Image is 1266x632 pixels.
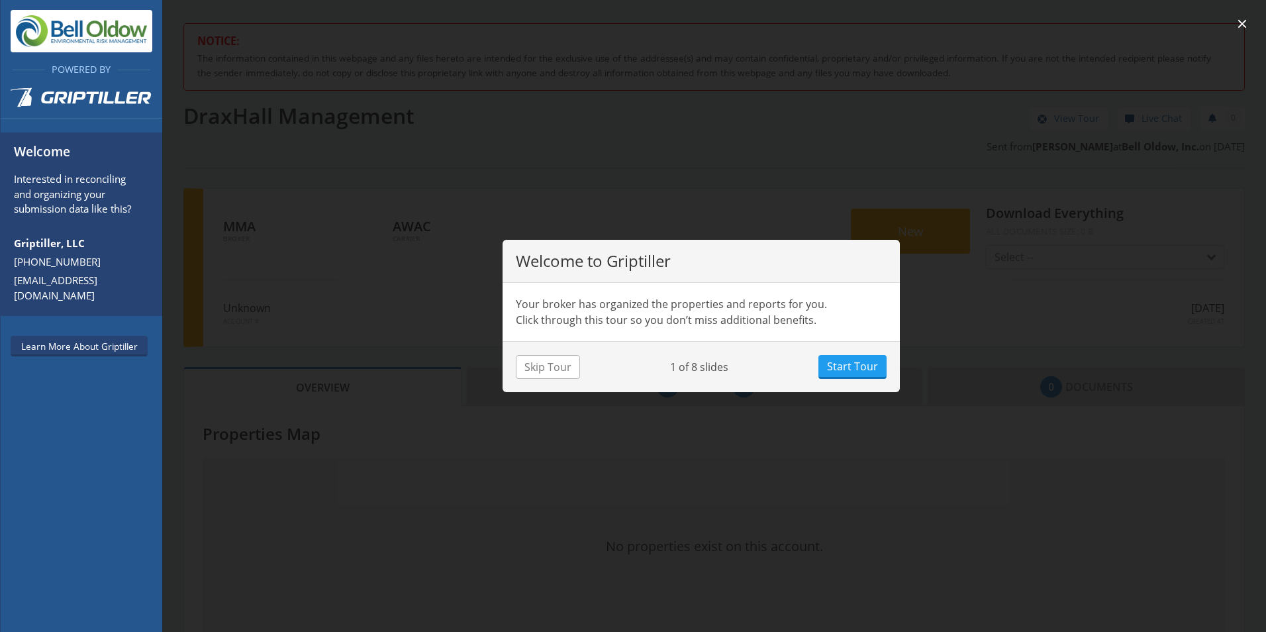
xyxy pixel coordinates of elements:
[11,336,148,356] a: Learn More About Griptiller
[818,355,887,379] button: Start Tour
[516,296,887,312] p: Your broker has organized the properties and reports for you.
[516,312,887,328] p: Click through this tour so you don’t miss additional benefits.
[14,172,142,220] p: Interested in reconciling and organizing your submission data like this?
[827,358,878,374] span: Start Tour
[45,63,117,76] span: Powered By
[14,273,142,303] a: [EMAIL_ADDRESS][DOMAIN_NAME]
[14,237,85,250] strong: Griptiller, LLC
[14,254,142,270] a: [PHONE_NUMBER]
[516,253,887,269] p: Welcome to Griptiller
[14,142,142,172] h6: Welcome
[11,10,152,52] img: Bell Oldow, Inc.
[516,355,580,379] button: Skip Tour
[670,359,728,375] div: 1 of 8 slides
[1,77,162,126] a: Griptiller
